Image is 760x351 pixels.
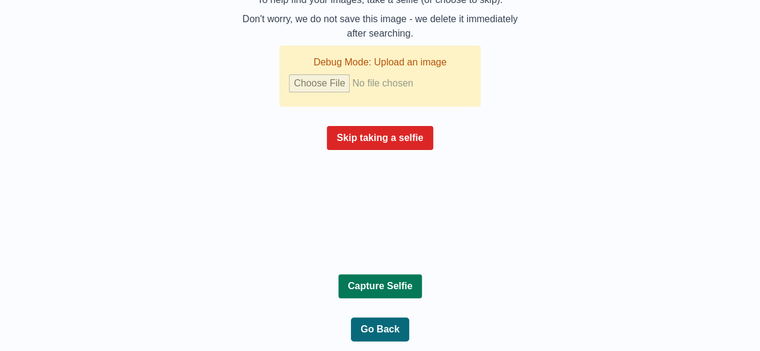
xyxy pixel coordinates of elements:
b: Capture Selfie [348,281,413,291]
button: Skip taking a selfie [327,126,433,150]
b: Skip taking a selfie [336,133,423,143]
p: Don't worry, we do not save this image - we delete it immediately after searching. [241,12,520,41]
p: Debug Mode: Upload an image [289,55,471,70]
button: Go Back [351,317,409,341]
button: Capture Selfie [338,274,422,298]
